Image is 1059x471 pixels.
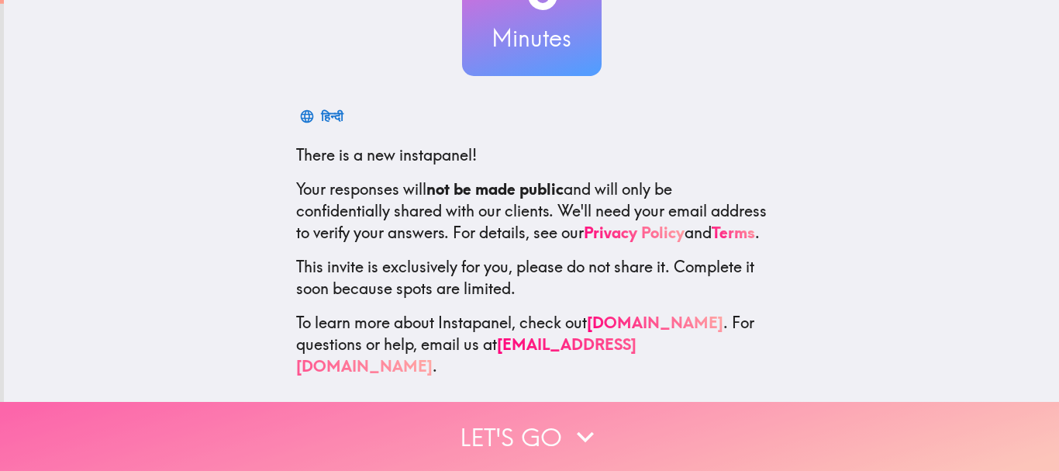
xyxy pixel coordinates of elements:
[584,223,685,242] a: Privacy Policy
[587,313,723,332] a: [DOMAIN_NAME]
[426,179,564,199] b: not be made public
[296,334,636,376] a: [EMAIL_ADDRESS][DOMAIN_NAME]
[462,22,602,54] h3: Minutes
[712,223,755,242] a: Terms
[296,256,768,300] p: This invite is exclusively for you, please do not share it. Complete it soon because spots are li...
[296,101,350,132] button: हिन्दी
[321,106,343,127] div: हिन्दी
[296,178,768,244] p: Your responses will and will only be confidentially shared with our clients. We'll need your emai...
[296,312,768,377] p: To learn more about Instapanel, check out . For questions or help, email us at .
[296,145,477,165] span: There is a new instapanel!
